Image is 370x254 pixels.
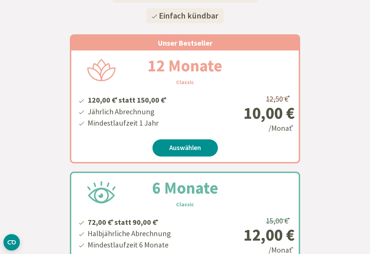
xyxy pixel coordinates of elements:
[87,239,171,251] li: Mindestlaufzeit 6 Monate
[87,117,168,129] li: Mindestlaufzeit 1 Jahr
[152,139,218,157] a: Auswählen
[176,78,194,86] h3: Classic
[87,228,171,239] li: Halbjährliche Abrechnung
[176,200,194,208] h3: Classic
[136,175,235,200] h2: 6 Monate
[212,92,295,134] div: /Monat
[266,94,291,104] span: 12,50 €
[159,10,218,21] span: Einfach kündbar
[212,227,295,243] div: 12,00 €
[3,234,20,251] button: CMP-Widget öffnen
[212,105,295,121] div: 10,00 €
[87,93,168,106] li: 120,00 € statt 150,00 €
[158,38,212,48] span: Unser Bestseller
[266,216,291,226] span: 15,00 €
[131,53,239,78] h2: 12 Monate
[87,106,168,117] li: Jährlich Abrechnung
[87,215,171,228] li: 72,00 € statt 90,00 €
